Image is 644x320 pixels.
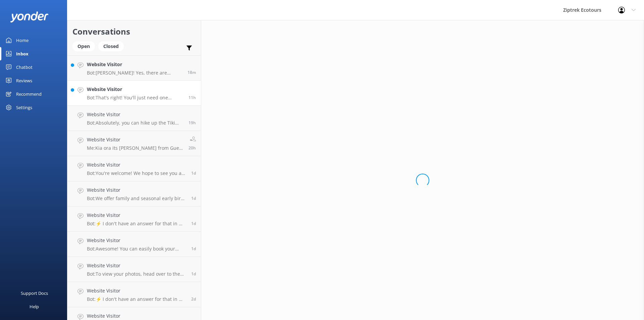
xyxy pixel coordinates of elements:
[191,246,196,252] span: Aug 20 2025 01:39pm (UTC +12:00) Pacific/Auckland
[189,95,196,100] span: Aug 21 2025 08:34pm (UTC +12:00) Pacific/Auckland
[87,246,186,252] p: Bot: Awesome! You can easily book your zipline experience online with live availability at [URL][...
[187,70,196,75] span: Aug 22 2025 08:03am (UTC +12:00) Pacific/Auckland
[67,106,201,131] a: Website VisitorBot:Absolutely, you can hike up the Tiki Trail to reach our Ziptrek Treehouse! It'...
[87,195,186,201] p: Bot: We offer family and seasonal early bird discounts, which can change throughout the year. For...
[67,257,201,282] a: Website VisitorBot:To view your photos, head over to the My Photos Page on our website and select...
[67,55,201,81] a: Website VisitorBot:[PERSON_NAME]! Yes, there are weight restrictions. We have a strict maximum we...
[16,87,42,101] div: Recommend
[30,300,39,313] div: Help
[191,195,196,201] span: Aug 21 2025 07:23am (UTC +12:00) Pacific/Auckland
[16,101,32,114] div: Settings
[87,120,183,126] p: Bot: Absolutely, you can hike up the Tiki Trail to reach our Ziptrek Treehouse! It's a steep trai...
[16,47,29,60] div: Inbox
[87,70,182,76] p: Bot: [PERSON_NAME]! Yes, there are weight restrictions. We have a strict maximum weight limit of ...
[72,41,95,51] div: Open
[21,286,48,300] div: Support Docs
[67,131,201,156] a: Website VisitorMe:Kia ora its [PERSON_NAME] from Guest services, can you advise further what kind...
[72,25,196,38] h2: Conversations
[16,60,33,74] div: Chatbot
[189,120,196,126] span: Aug 21 2025 12:57pm (UTC +12:00) Pacific/Auckland
[72,42,98,50] a: Open
[87,186,186,194] h4: Website Visitor
[87,221,186,227] p: Bot: ⚡ I don't have an answer for that in my knowledge base. Please try and rephrase your questio...
[16,34,29,47] div: Home
[87,86,183,93] h4: Website Visitor
[67,232,201,257] a: Website VisitorBot:Awesome! You can easily book your zipline experience online with live availabi...
[87,145,183,151] p: Me: Kia ora its [PERSON_NAME] from Guest services, can you advise further what kind of injury you...
[87,111,183,118] h4: Website Visitor
[10,11,49,22] img: yonder-white-logo.png
[87,95,183,101] p: Bot: That's right! You'll just need one gondola ticket per person. Since the Moa 4-Line Tour star...
[87,161,186,169] h4: Website Visitor
[191,221,196,226] span: Aug 20 2025 04:41pm (UTC +12:00) Pacific/Auckland
[87,61,182,68] h4: Website Visitor
[87,170,186,176] p: Bot: You're welcome! We hope to see you at Ziptrek Ecotours soon!
[191,170,196,176] span: Aug 21 2025 07:39am (UTC +12:00) Pacific/Auckland
[189,145,196,151] span: Aug 21 2025 11:41am (UTC +12:00) Pacific/Auckland
[87,312,186,320] h4: Website Visitor
[67,282,201,307] a: Website VisitorBot:⚡ I don't have an answer for that in my knowledge base. Please try and rephras...
[87,136,183,143] h4: Website Visitor
[87,212,186,219] h4: Website Visitor
[87,271,186,277] p: Bot: To view your photos, head over to the My Photos Page on our website and select the exact dat...
[87,287,186,294] h4: Website Visitor
[98,42,127,50] a: Closed
[87,237,186,244] h4: Website Visitor
[67,207,201,232] a: Website VisitorBot:⚡ I don't have an answer for that in my knowledge base. Please try and rephras...
[67,81,201,106] a: Website VisitorBot:That's right! You'll just need one gondola ticket per person. Since the Moa 4-...
[191,296,196,302] span: Aug 20 2025 08:02am (UTC +12:00) Pacific/Auckland
[67,156,201,181] a: Website VisitorBot:You're welcome! We hope to see you at Ziptrek Ecotours soon!1d
[98,41,124,51] div: Closed
[87,262,186,269] h4: Website Visitor
[191,271,196,277] span: Aug 20 2025 11:07am (UTC +12:00) Pacific/Auckland
[87,296,186,302] p: Bot: ⚡ I don't have an answer for that in my knowledge base. Please try and rephrase your questio...
[16,74,32,87] div: Reviews
[67,181,201,207] a: Website VisitorBot:We offer family and seasonal early bird discounts, which can change throughout...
